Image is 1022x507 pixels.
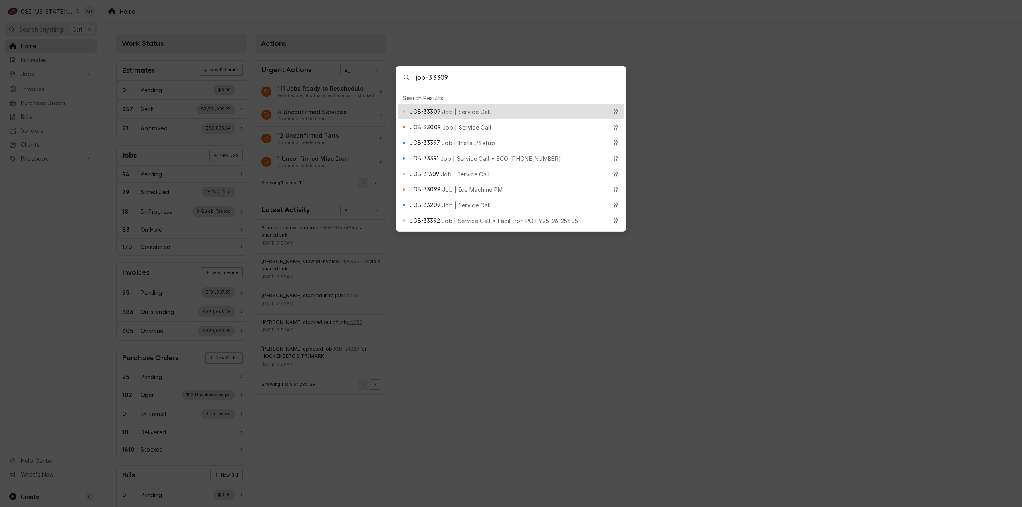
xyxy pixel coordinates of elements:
[442,217,578,225] span: Job | Service Call • Facilitron PO FY25-26-25405
[410,170,439,178] span: JOB-31309
[410,138,440,147] span: JOB-33397
[410,185,440,193] span: JOB-33099
[442,123,492,132] span: Job | Service Call
[398,92,624,104] div: Search Results
[441,170,490,178] span: Job | Service Call
[410,216,440,225] span: JOB-33392
[410,123,440,131] span: JOB-33009
[410,201,440,209] span: JOB-33209
[396,66,626,232] div: Global Command Menu
[442,139,495,147] span: Job | Install/Setup
[410,154,438,162] span: JOB-33391
[442,185,503,194] span: Job | Ice Machine PM
[442,108,491,116] span: Job | Service Call
[442,201,491,209] span: Job | Service Call
[416,66,626,89] input: Search anything
[440,154,561,163] span: Job | Service Call • ECO [PHONE_NUMBER]
[410,107,440,116] span: JOB-33309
